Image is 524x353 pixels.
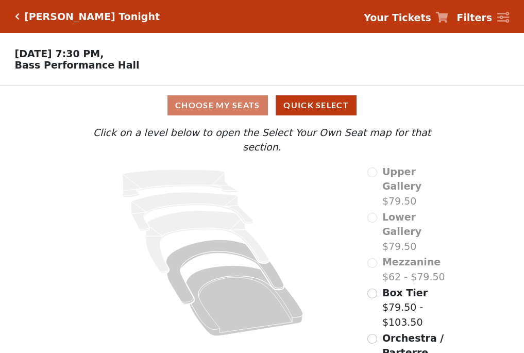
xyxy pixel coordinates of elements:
label: $79.50 [382,210,451,254]
strong: Your Tickets [364,12,431,23]
path: Upper Gallery - Seats Available: 0 [123,170,238,197]
label: $62 - $79.50 [382,255,445,284]
h5: [PERSON_NAME] Tonight [24,11,160,23]
button: Quick Select [276,95,357,115]
path: Orchestra / Parterre Circle - Seats Available: 528 [187,265,303,336]
label: $79.50 [382,164,451,209]
span: Upper Gallery [382,166,421,192]
a: Filters [457,10,509,25]
span: Mezzanine [382,256,441,267]
a: Click here to go back to filters [15,13,20,20]
path: Lower Gallery - Seats Available: 0 [131,192,253,231]
p: Click on a level below to open the Select Your Own Seat map for that section. [73,125,451,155]
span: Lower Gallery [382,211,421,238]
strong: Filters [457,12,492,23]
a: Your Tickets [364,10,448,25]
label: $79.50 - $103.50 [382,285,451,330]
span: Box Tier [382,287,428,298]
